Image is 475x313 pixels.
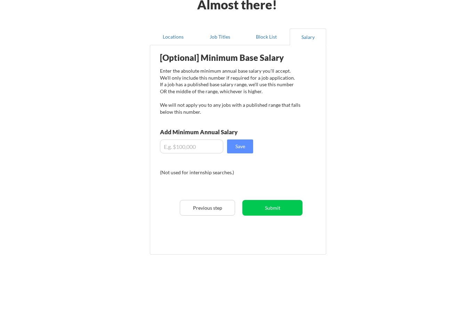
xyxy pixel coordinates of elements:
[227,139,253,153] button: Save
[160,169,254,176] div: (Not used for internship searches.)
[242,200,303,216] button: Submit
[160,67,300,115] div: Enter the absolute minimum annual base salary you'll accept. We'll only include this number if re...
[160,139,223,153] input: E.g. $100,000
[290,29,326,45] button: Salary
[196,29,243,45] button: Job Titles
[180,200,235,216] button: Previous step
[243,29,290,45] button: Block List
[160,129,268,135] div: Add Minimum Annual Salary
[160,54,300,62] div: [Optional] Minimum Base Salary
[150,29,196,45] button: Locations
